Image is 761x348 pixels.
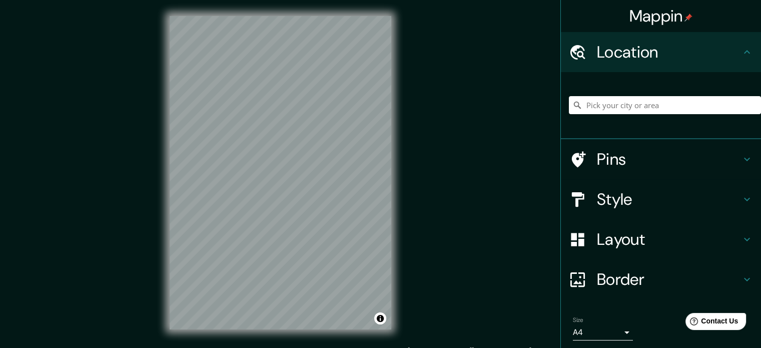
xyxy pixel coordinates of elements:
[569,96,761,114] input: Pick your city or area
[561,219,761,259] div: Layout
[561,139,761,179] div: Pins
[170,16,391,329] canvas: Map
[597,149,741,169] h4: Pins
[597,269,741,289] h4: Border
[597,229,741,249] h4: Layout
[684,14,692,22] img: pin-icon.png
[374,312,386,324] button: Toggle attribution
[561,32,761,72] div: Location
[597,42,741,62] h4: Location
[597,189,741,209] h4: Style
[629,6,693,26] h4: Mappin
[672,309,750,337] iframe: Help widget launcher
[573,324,633,340] div: A4
[561,179,761,219] div: Style
[561,259,761,299] div: Border
[573,316,583,324] label: Size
